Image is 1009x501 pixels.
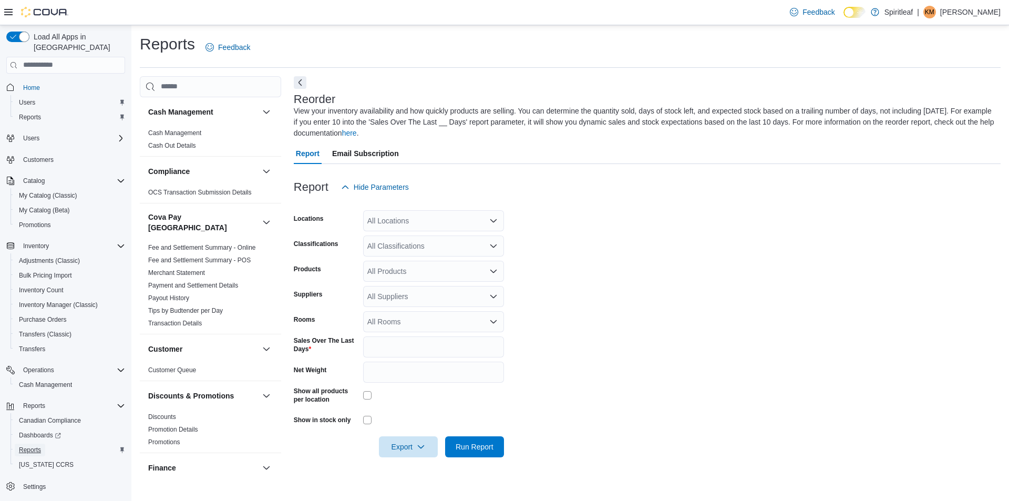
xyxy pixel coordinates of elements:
h3: Customer [148,344,182,354]
button: Adjustments (Classic) [11,253,129,268]
button: Reports [11,443,129,457]
a: Bulk Pricing Import [15,269,76,282]
div: Customer [140,364,281,381]
p: [PERSON_NAME] [940,6,1001,18]
button: Discounts & Promotions [148,391,258,401]
button: Users [11,95,129,110]
span: Cash Management [15,379,125,391]
span: Adjustments (Classic) [15,254,125,267]
label: Suppliers [294,290,323,299]
a: Discounts [148,413,176,421]
span: Export [385,436,431,457]
button: Operations [2,363,129,377]
span: Canadian Compliance [19,416,81,425]
a: Merchant Statement [148,269,205,277]
h1: Reports [140,34,195,55]
span: Hide Parameters [354,182,409,192]
label: Products [294,265,321,273]
span: Feedback [802,7,835,17]
span: Home [23,84,40,92]
span: Cash Out Details [148,141,196,150]
span: Feedback [218,42,250,53]
button: Run Report [445,436,504,457]
a: Home [19,81,44,94]
div: Compliance [140,186,281,203]
span: Customers [23,156,54,164]
button: Transfers (Classic) [11,327,129,342]
div: Discounts & Promotions [140,411,281,453]
p: | [917,6,919,18]
span: Promotions [148,438,180,446]
a: Transfers [15,343,49,355]
a: Feedback [786,2,839,23]
a: Cash Management [148,129,201,137]
button: Open list of options [489,318,498,326]
span: Email Subscription [332,143,399,164]
button: Transfers [11,342,129,356]
span: Bulk Pricing Import [15,269,125,282]
span: Users [19,132,125,145]
span: Washington CCRS [15,458,125,471]
span: Cash Management [19,381,72,389]
a: Fee and Settlement Summary - POS [148,257,251,264]
a: Promotions [15,219,55,231]
span: Merchant Statement [148,269,205,277]
span: Users [23,134,39,142]
button: Users [19,132,44,145]
h3: Compliance [148,166,190,177]
button: Operations [19,364,58,376]
span: My Catalog (Beta) [19,206,70,214]
span: Reports [19,113,41,121]
span: Discounts [148,413,176,421]
button: Promotions [11,218,129,232]
a: Reports [15,444,45,456]
button: Compliance [260,165,273,178]
a: Feedback [201,37,254,58]
span: Load All Apps in [GEOGRAPHIC_DATA] [29,32,125,53]
button: Hide Parameters [337,177,413,198]
span: Catalog [23,177,45,185]
span: My Catalog (Classic) [15,189,125,202]
button: Reports [19,400,49,412]
span: Tips by Budtender per Day [148,306,223,315]
a: Transaction Details [148,320,202,327]
a: Customers [19,154,58,166]
button: Customer [260,343,273,355]
span: Reports [15,444,125,456]
a: Inventory Count [15,284,68,296]
div: Kelly M [923,6,936,18]
button: Discounts & Promotions [260,390,273,402]
button: Inventory Count [11,283,129,298]
h3: Report [294,181,328,193]
button: Open list of options [489,217,498,225]
span: My Catalog (Beta) [15,204,125,217]
button: Inventory Manager (Classic) [11,298,129,312]
a: Canadian Compliance [15,414,85,427]
h3: Cova Pay [GEOGRAPHIC_DATA] [148,212,258,233]
button: Reports [11,110,129,125]
h3: Discounts & Promotions [148,391,234,401]
span: Customer Queue [148,366,196,374]
button: Canadian Compliance [11,413,129,428]
span: Settings [19,479,125,493]
span: Fee and Settlement Summary - Online [148,243,256,252]
a: Payout History [148,294,189,302]
span: Operations [23,366,54,374]
a: Promotions [148,438,180,446]
a: OCS Transaction Submission Details [148,189,252,196]
button: Open list of options [489,267,498,275]
span: Inventory Count [15,284,125,296]
button: Catalog [2,173,129,188]
span: Inventory Manager (Classic) [15,299,125,311]
button: Customers [2,152,129,167]
a: Transfers (Classic) [15,328,76,341]
span: Inventory Manager (Classic) [19,301,98,309]
span: Settings [23,483,46,491]
h3: Finance [148,463,176,473]
span: Inventory Count [19,286,64,294]
label: Locations [294,214,324,223]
